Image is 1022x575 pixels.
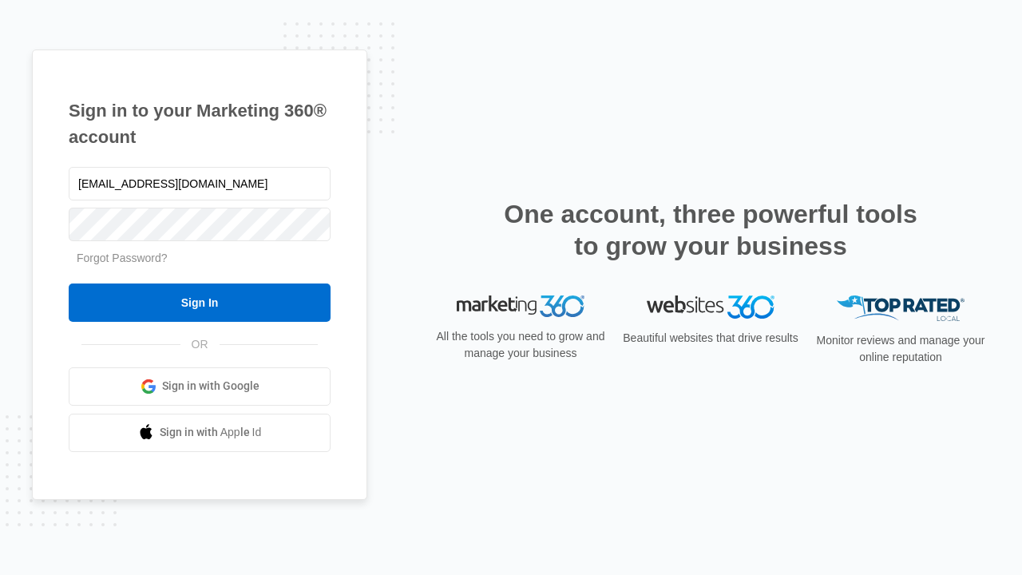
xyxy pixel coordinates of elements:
[69,367,331,406] a: Sign in with Google
[160,424,262,441] span: Sign in with Apple Id
[499,198,922,262] h2: One account, three powerful tools to grow your business
[811,332,990,366] p: Monitor reviews and manage your online reputation
[69,97,331,150] h1: Sign in to your Marketing 360® account
[69,284,331,322] input: Sign In
[180,336,220,353] span: OR
[77,252,168,264] a: Forgot Password?
[69,167,331,200] input: Email
[431,328,610,362] p: All the tools you need to grow and manage your business
[69,414,331,452] a: Sign in with Apple Id
[647,295,774,319] img: Websites 360
[621,330,800,347] p: Beautiful websites that drive results
[162,378,259,395] span: Sign in with Google
[457,295,584,318] img: Marketing 360
[837,295,965,322] img: Top Rated Local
